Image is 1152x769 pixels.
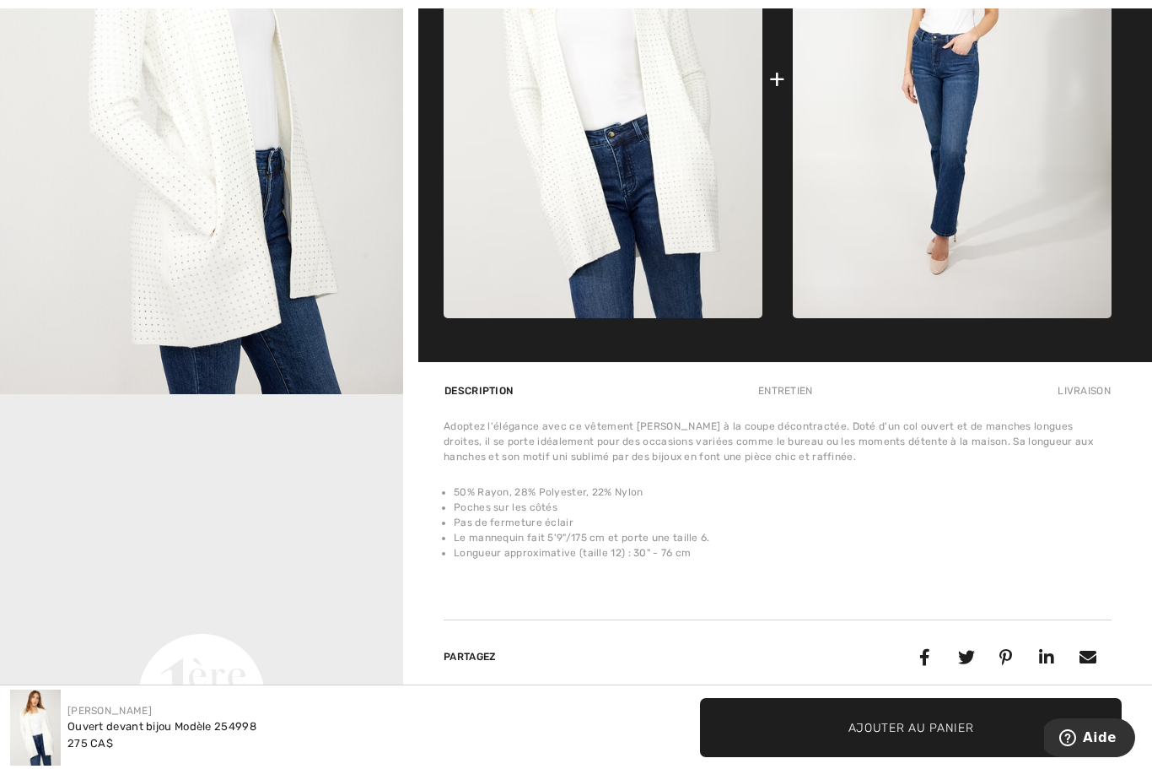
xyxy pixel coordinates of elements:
li: Pas de fermeture éclair [454,515,1112,530]
div: Description [444,376,517,406]
div: Livraison [1053,376,1112,406]
li: 50% Rayon, 28% Polyester, 22% Nylon [454,485,1112,500]
img: Ouvert Devant Bijou mod&egrave;le 254998 [10,690,61,766]
span: Partagez [444,651,496,663]
li: Longueur approximative (taille 12) : 30" - 76 cm [454,545,1112,561]
div: Entretien [744,376,827,406]
div: Adoptez l'élégance avec ce vêtement [PERSON_NAME] à la coupe décontractée. Doté d'un col ouvert e... [444,419,1112,464]
div: Ouvert devant bijou Modèle 254998 [67,718,256,735]
li: Le mannequin fait 5'9"/175 cm et porte une taille 6. [454,530,1112,545]
span: Ajouter au panier [848,718,974,736]
iframe: Ouvre un widget dans lequel vous pouvez trouver plus d’informations [1044,718,1135,761]
div: + [769,60,785,98]
button: Ajouter au panier [700,698,1122,757]
li: Poches sur les côtés [454,500,1112,515]
span: 275 CA$ [67,737,113,750]
a: [PERSON_NAME] [67,705,152,717]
